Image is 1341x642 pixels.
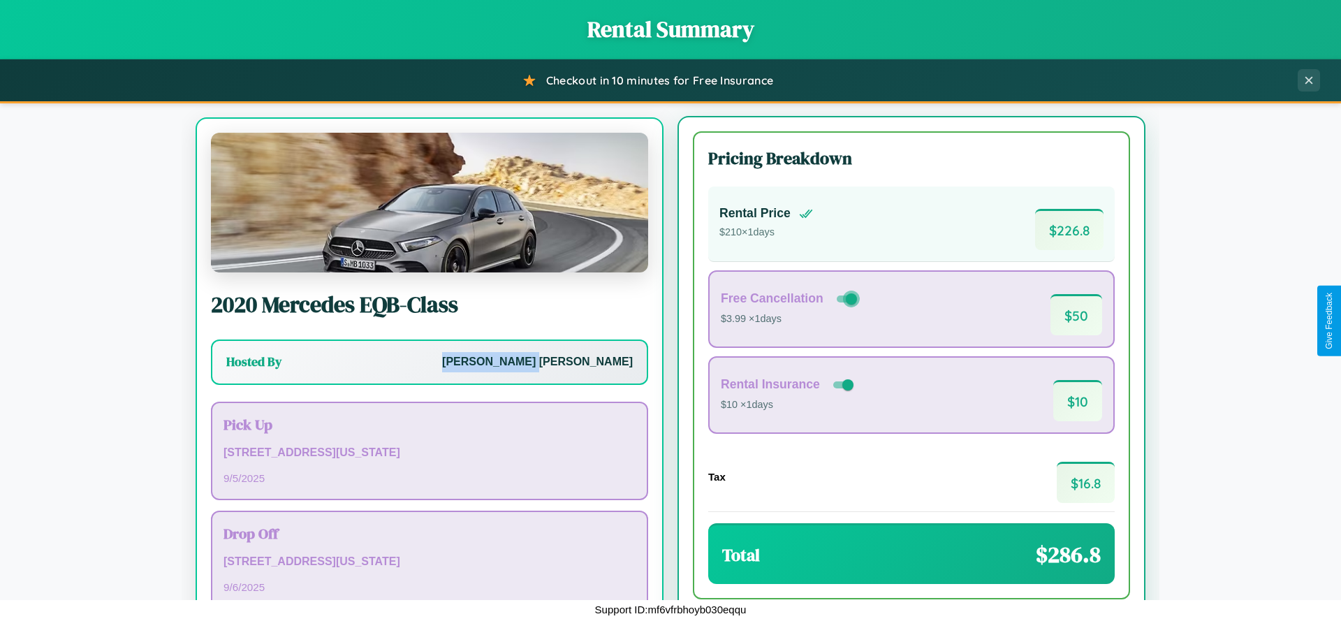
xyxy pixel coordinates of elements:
h3: Drop Off [223,523,636,543]
p: 9 / 5 / 2025 [223,469,636,488]
span: $ 50 [1050,294,1102,335]
span: $ 16.8 [1057,462,1115,503]
img: Mercedes EQB-Class [211,133,648,272]
h4: Rental Insurance [721,377,820,392]
span: $ 10 [1053,380,1102,421]
p: $3.99 × 1 days [721,310,860,328]
h4: Rental Price [719,206,791,221]
h4: Tax [708,471,726,483]
p: [PERSON_NAME] [PERSON_NAME] [442,352,633,372]
h3: Pick Up [223,414,636,435]
p: Support ID: mf6vfrbhoyb030eqqu [595,600,747,619]
h3: Hosted By [226,353,281,370]
span: Checkout in 10 minutes for Free Insurance [546,73,773,87]
p: 9 / 6 / 2025 [223,578,636,597]
p: $10 × 1 days [721,396,856,414]
span: $ 286.8 [1036,539,1101,570]
div: Give Feedback [1324,293,1334,349]
p: $ 210 × 1 days [719,224,813,242]
h3: Pricing Breakdown [708,147,1115,170]
h3: Total [722,543,760,567]
span: $ 226.8 [1035,209,1104,250]
p: [STREET_ADDRESS][US_STATE] [223,443,636,463]
p: [STREET_ADDRESS][US_STATE] [223,552,636,572]
h1: Rental Summary [14,14,1327,45]
h4: Free Cancellation [721,291,823,306]
h2: 2020 Mercedes EQB-Class [211,289,648,320]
